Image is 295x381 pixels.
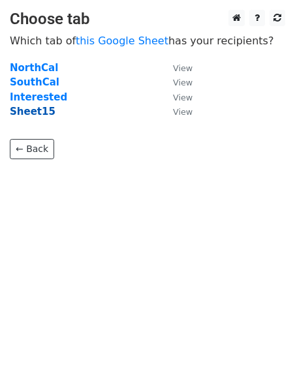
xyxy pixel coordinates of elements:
a: View [160,62,193,74]
small: View [173,63,193,73]
a: this Google Sheet [76,35,168,47]
a: Interested [10,91,67,103]
h3: Choose tab [10,10,285,29]
a: SouthCal [10,76,59,88]
a: View [160,76,193,88]
a: View [160,106,193,117]
iframe: Chat Widget [230,318,295,381]
small: View [173,93,193,102]
small: View [173,107,193,117]
small: View [173,78,193,87]
a: View [160,91,193,103]
a: NorthCal [10,62,58,74]
a: ← Back [10,139,54,159]
a: Sheet15 [10,106,55,117]
p: Which tab of has your recipients? [10,34,285,48]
